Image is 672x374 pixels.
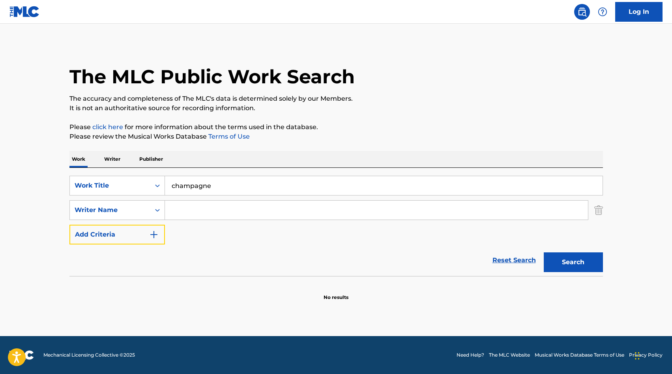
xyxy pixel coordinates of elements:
a: Terms of Use [207,133,250,140]
a: Musical Works Database Terms of Use [535,351,624,359]
img: MLC Logo [9,6,40,17]
div: Drag [635,344,640,368]
a: click here [92,123,123,131]
img: search [577,7,587,17]
a: Need Help? [457,351,484,359]
a: Public Search [574,4,590,20]
p: It is not an authoritative source for recording information. [69,103,603,113]
button: Add Criteria [69,225,165,244]
a: Reset Search [489,252,540,269]
img: help [598,7,607,17]
div: Work Title [75,181,146,190]
img: Delete Criterion [594,200,603,220]
h1: The MLC Public Work Search [69,65,355,88]
p: The accuracy and completeness of The MLC's data is determined solely by our Members. [69,94,603,103]
p: No results [324,284,348,301]
span: Mechanical Licensing Collective © 2025 [43,351,135,359]
a: The MLC Website [489,351,530,359]
img: logo [9,350,34,360]
p: Writer [102,151,123,167]
p: Please review the Musical Works Database [69,132,603,141]
p: Work [69,151,88,167]
form: Search Form [69,176,603,276]
a: Log In [615,2,663,22]
iframe: Chat Widget [633,336,672,374]
button: Search [544,252,603,272]
a: Privacy Policy [629,351,663,359]
div: Help [595,4,610,20]
div: Writer Name [75,205,146,215]
p: Publisher [137,151,165,167]
img: 9d2ae6d4665cec9f34b9.svg [149,230,159,239]
p: Please for more information about the terms used in the database. [69,122,603,132]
